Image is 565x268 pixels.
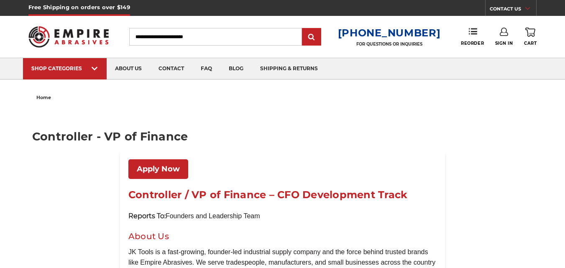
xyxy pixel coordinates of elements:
[524,41,537,46] span: Cart
[303,29,320,46] input: Submit
[107,58,150,79] a: about us
[461,28,484,46] a: Reorder
[128,230,437,242] h2: About Us
[524,28,537,46] a: Cart
[128,159,188,179] a: Apply Now
[252,58,326,79] a: shipping & returns
[128,212,166,220] strong: Reports To:
[28,21,109,52] img: Empire Abrasives
[338,27,441,39] a: [PHONE_NUMBER]
[36,94,51,100] span: home
[128,187,437,202] h1: Controller / VP of Finance – CFO Development Track
[490,4,536,16] a: CONTACT US
[220,58,252,79] a: blog
[338,41,441,47] p: FOR QUESTIONS OR INQUIRIES
[150,58,192,79] a: contact
[31,65,98,71] div: SHOP CATEGORIES
[192,58,220,79] a: faq
[495,41,513,46] span: Sign In
[32,131,533,142] h1: Controller - VP of Finance
[128,211,437,222] p: Founders and Leadership Team
[461,41,484,46] span: Reorder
